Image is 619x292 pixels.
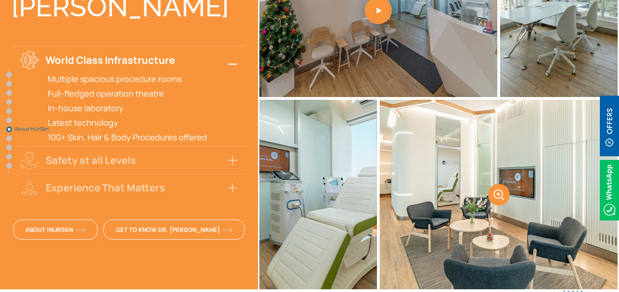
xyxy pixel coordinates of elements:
img: Whatsappicon [600,160,619,220]
img: orange-arrow [222,227,232,233]
img: orange-arrow [75,227,85,233]
p: 100+ Skin, Hair & Body Procedures offered [48,132,237,143]
img: why-choose-icon3 [21,179,39,197]
button: Experience That Matters [11,174,246,201]
p: In-house laboratory [48,102,237,113]
p: Full-fledged operation theatre [48,88,237,99]
p: Latest technology [48,117,237,128]
img: why-choose-icon2 [21,151,39,169]
span: Get To Know Dr. [PERSON_NAME] [116,225,232,234]
span: About InUrSkn [15,126,60,132]
p: Multiple spacious procedure rooms [48,73,237,84]
button: Safety at all Levels [11,146,246,174]
img: offerBt [600,96,619,156]
a: Get To Know Dr. [PERSON_NAME]orange-arrow [103,220,245,240]
span: About InUrSkn [26,225,85,234]
a: Whatsappicon [600,184,619,194]
a: About InUrSknorange-arrow [13,220,98,240]
a: About InUrSkn [6,127,12,132]
button: World Class Infrastructure [11,46,246,73]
